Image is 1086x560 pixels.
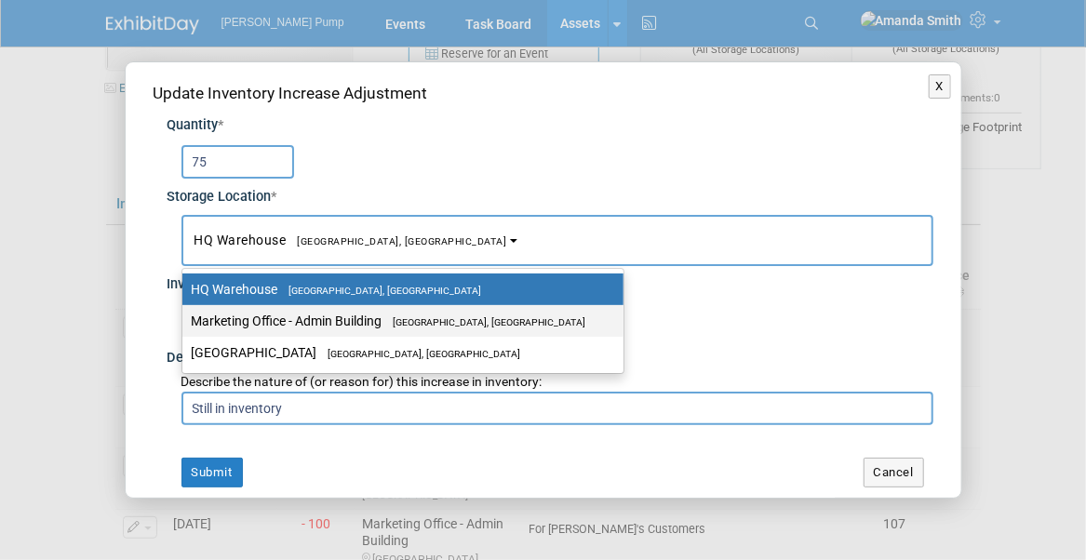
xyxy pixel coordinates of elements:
[194,233,507,247] span: HQ Warehouse
[168,116,933,136] div: Quantity
[317,348,521,360] span: [GEOGRAPHIC_DATA], [GEOGRAPHIC_DATA]
[168,179,933,207] div: Storage Location
[382,316,586,328] span: [GEOGRAPHIC_DATA], [GEOGRAPHIC_DATA]
[181,215,933,266] button: HQ Warehouse[GEOGRAPHIC_DATA], [GEOGRAPHIC_DATA]
[154,84,428,102] span: Update Inventory Increase Adjustment
[278,285,482,297] span: [GEOGRAPHIC_DATA], [GEOGRAPHIC_DATA]
[192,277,605,301] label: HQ Warehouse
[192,309,605,333] label: Marketing Office - Admin Building
[168,266,933,295] div: Inventory Adjustment Effective Date
[192,340,605,365] label: [GEOGRAPHIC_DATA]
[287,235,507,247] span: [GEOGRAPHIC_DATA], [GEOGRAPHIC_DATA]
[929,74,952,99] button: X
[864,458,924,487] button: Cancel
[181,374,543,389] span: Describe the nature of (or reason for) this increase in inventory:
[181,458,243,487] button: Submit
[168,340,933,368] div: Description / Notes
